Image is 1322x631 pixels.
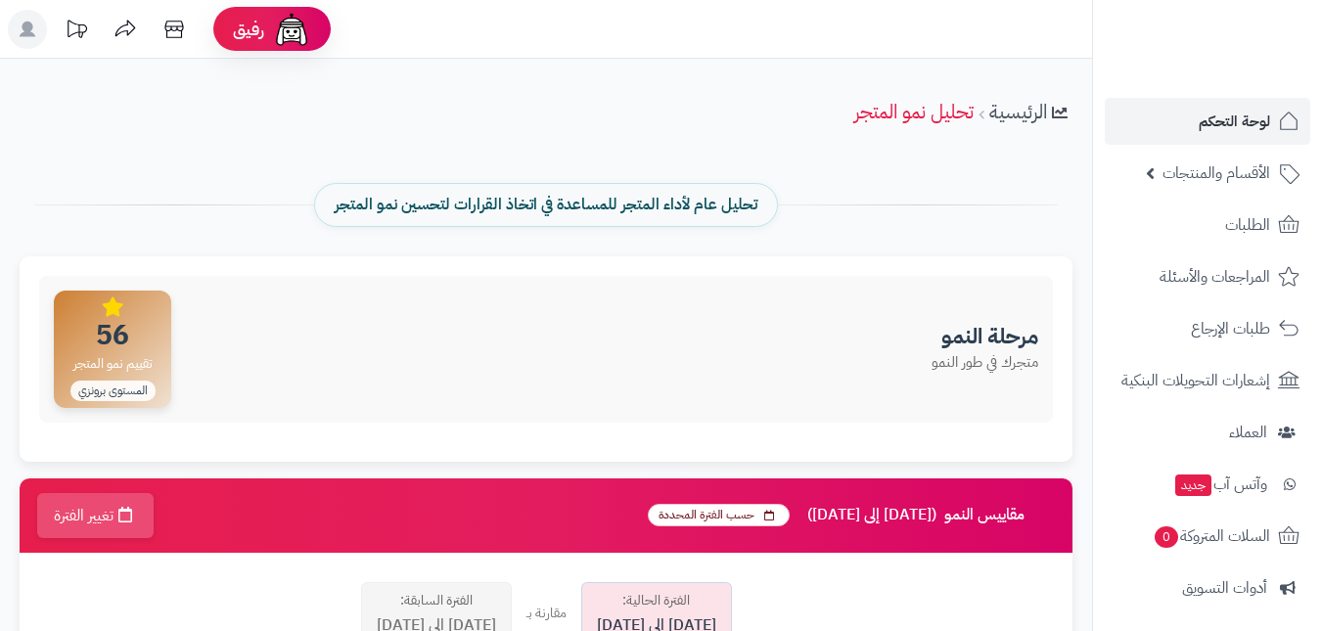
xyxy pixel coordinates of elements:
[1105,305,1310,352] a: طلبات الإرجاع
[1225,211,1270,239] span: الطلبات
[400,591,473,610] span: الفترة السابقة:
[1160,263,1270,291] span: المراجعات والأسئلة
[989,97,1047,126] a: الرئيسية
[932,352,1038,373] p: متجرك في طور النمو
[526,604,567,623] div: مقارنة بـ
[1155,526,1178,548] span: 0
[1105,409,1310,456] a: العملاء
[1199,108,1270,135] span: لوحة التحكم
[1182,574,1267,602] span: أدوات التسويق
[854,97,974,126] a: تحليل نمو المتجر
[1229,419,1267,446] span: العملاء
[68,322,159,349] span: 56
[1121,367,1270,394] span: إشعارات التحويلات البنكية
[52,10,101,54] a: تحديثات المنصة
[1105,98,1310,145] a: لوحة التحكم
[1105,461,1310,508] a: وآتس آبجديد
[648,504,790,526] span: حسب الفترة المحددة
[932,325,1038,348] h3: مرحلة النمو
[1191,315,1270,342] span: طلبات الإرجاع
[1105,564,1310,611] a: أدوات التسويق
[1105,357,1310,404] a: إشعارات التحويلات البنكية
[335,194,757,216] span: تحليل عام لأداء المتجر للمساعدة في اتخاذ القرارات لتحسين نمو المتجر
[68,353,159,375] span: تقييم نمو المتجر
[648,504,1058,526] h3: مقاييس النمو
[1173,471,1267,498] span: وآتس آب
[272,10,311,49] img: ai-face.png
[622,591,690,610] span: الفترة الحالية:
[807,507,936,524] span: ([DATE] إلى [DATE])
[1105,253,1310,300] a: المراجعات والأسئلة
[1175,474,1211,496] span: جديد
[1162,159,1270,187] span: الأقسام والمنتجات
[233,18,264,41] span: رفيق
[1105,202,1310,248] a: الطلبات
[1153,522,1270,550] span: السلات المتروكة
[1105,513,1310,560] a: السلات المتروكة0
[70,381,156,401] span: المستوى برونزي
[37,493,154,538] button: تغيير الفترة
